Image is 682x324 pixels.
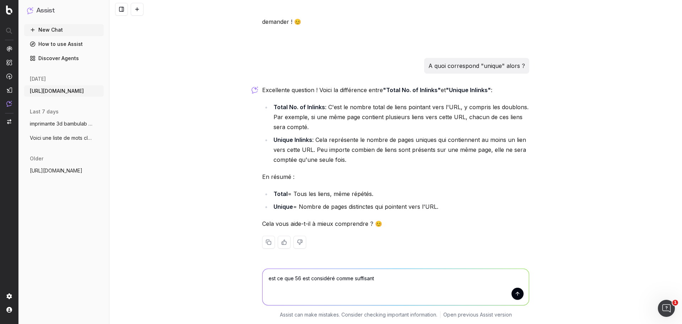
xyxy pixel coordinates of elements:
textarea: est ce que 56 est considéré comme suffisant [262,269,529,305]
button: New Chat [24,24,104,36]
span: [DATE] [30,75,46,83]
li: = Nombre de pages distinctes qui pointent vers l'URL. [271,202,529,212]
a: How to use Assist [24,38,104,50]
button: Assist [27,6,101,16]
button: [URL][DOMAIN_NAME] [24,85,104,97]
img: My account [6,307,12,313]
img: Studio [6,87,12,93]
span: [URL][DOMAIN_NAME] [30,87,84,95]
a: Open previous Assist version [443,311,512,318]
p: A quoi correspond "unique" alors ? [428,61,525,71]
img: Activation [6,73,12,79]
li: = Tous les liens, même répétés. [271,189,529,199]
li: : Cela représente le nombre de pages uniques qui contiennent au moins un lien vers cette URL. Peu... [271,135,529,165]
img: Botify logo [6,5,12,15]
strong: Total [274,190,288,197]
iframe: Intercom live chat [658,300,675,317]
p: Cela vous aide-t-il à mieux comprendre ? 😊 [262,219,529,229]
p: En résumé : [262,172,529,182]
p: Assist can make mistakes. Consider checking important information. [280,311,437,318]
img: Assist [27,7,33,14]
span: [URL][DOMAIN_NAME] [30,167,82,174]
button: imprimante 3d bambulab avis imprimante [24,118,104,129]
img: Botify assist logo [251,86,258,94]
h1: Assist [36,6,55,16]
button: [URL][DOMAIN_NAME] [24,165,104,176]
a: Discover Agents [24,53,104,64]
strong: "Total No. of Inlinks" [383,86,441,94]
li: : C'est le nombre total de liens pointant vers l'URL, y compris les doublons. Par exemple, si une... [271,102,529,132]
strong: "Unique Inlinks" [446,86,491,94]
strong: Unique Inlinks [274,136,312,143]
p: Excellente question ! Voici la différence entre et : [262,85,529,95]
img: Intelligence [6,59,12,65]
img: Setting [6,293,12,299]
span: older [30,155,43,162]
img: Switch project [7,119,11,124]
strong: Unique [274,203,293,210]
span: 1 [672,300,678,306]
strong: Total No. of Inlinks [274,103,325,111]
span: imprimante 3d bambulab avis imprimante [30,120,92,127]
img: Assist [6,101,12,107]
span: Voici une liste de mots clés, donne moi [30,134,92,142]
button: Voici une liste de mots clés, donne moi [24,132,104,144]
img: Analytics [6,46,12,52]
span: last 7 days [30,108,59,115]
